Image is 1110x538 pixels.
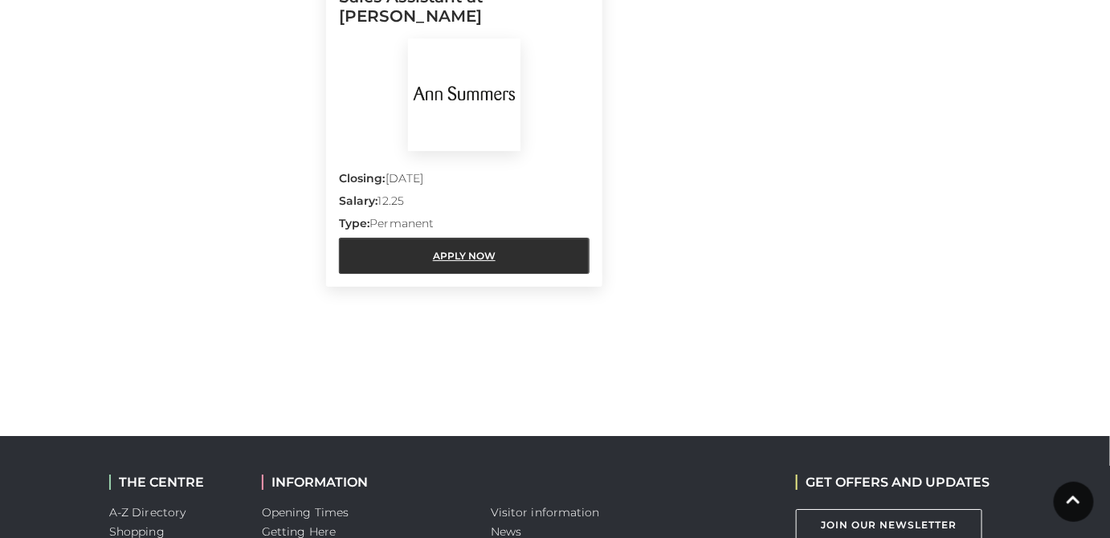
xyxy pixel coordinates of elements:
a: Apply Now [339,238,590,274]
p: Permanent [339,215,590,238]
a: Opening Times [262,505,349,520]
a: Visitor information [491,505,600,520]
h2: GET OFFERS AND UPDATES [796,475,990,490]
strong: Salary: [339,194,378,208]
a: A-Z Directory [109,505,186,520]
h2: THE CENTRE [109,475,238,490]
strong: Closing: [339,171,386,185]
p: [DATE] [339,170,590,193]
p: 12.25 [339,193,590,215]
strong: Type: [339,216,369,230]
img: Ann Summers [408,39,520,151]
h2: INFORMATION [262,475,467,490]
